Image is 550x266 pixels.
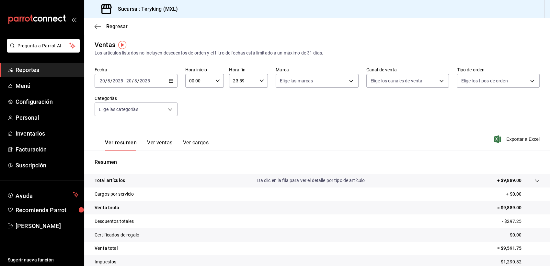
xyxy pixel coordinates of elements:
input: -- [99,78,105,83]
button: Exportar a Excel [495,135,540,143]
p: Total artículos [95,177,125,184]
span: Elige los tipos de orden [461,78,508,84]
button: Regresar [95,23,128,30]
button: Ver resumen [105,139,137,151]
span: Suscripción [16,161,79,170]
input: -- [107,78,110,83]
a: Pregunta a Parrot AI [5,47,80,54]
button: Ver cargos [183,139,209,151]
p: Impuestos [95,259,116,265]
span: Configuración [16,97,79,106]
span: Elige los canales de venta [371,78,422,84]
label: Tipo de orden [457,67,540,72]
p: + $9,889.00 [497,177,521,184]
label: Categorías [95,96,178,101]
span: / [137,78,139,83]
span: Ayuda [16,191,70,199]
p: Descuentos totales [95,218,134,225]
label: Fecha [95,67,178,72]
span: Elige las categorías [99,106,138,113]
label: Canal de venta [366,67,449,72]
p: - $1,290.82 [498,259,540,265]
p: = $9,889.00 [497,204,540,211]
p: Venta total [95,245,118,252]
span: Facturación [16,145,79,154]
span: Recomienda Parrot [16,206,79,214]
span: Reportes [16,66,79,74]
input: -- [126,78,132,83]
p: Resumen [95,158,540,166]
span: Elige las marcas [280,78,313,84]
p: Certificados de regalo [95,232,139,238]
input: ---- [139,78,150,83]
button: Ver ventas [147,139,173,151]
span: Regresar [106,23,128,30]
p: - $297.25 [502,218,540,225]
button: Pregunta a Parrot AI [7,39,80,53]
span: / [110,78,112,83]
input: ---- [112,78,123,83]
span: Inventarios [16,129,79,138]
label: Hora fin [229,67,268,72]
label: Hora inicio [185,67,224,72]
p: + $0.00 [506,191,540,198]
input: -- [134,78,137,83]
span: / [132,78,134,83]
span: Personal [16,113,79,122]
span: [PERSON_NAME] [16,222,79,230]
p: Da clic en la fila para ver el detalle por tipo de artículo [257,177,365,184]
img: Tooltip marker [118,41,126,49]
span: Pregunta a Parrot AI [17,42,70,49]
h3: Sucursal: Teryking (MXL) [113,5,178,13]
button: open_drawer_menu [71,17,76,22]
p: = $9,591.75 [497,245,540,252]
span: - [124,78,125,83]
div: Los artículos listados no incluyen descuentos de orden y el filtro de fechas está limitado a un m... [95,50,540,56]
span: Menú [16,81,79,90]
div: Ventas [95,40,115,50]
span: Sugerir nueva función [8,257,79,263]
span: / [105,78,107,83]
label: Marca [276,67,359,72]
p: Cargos por servicio [95,191,134,198]
div: navigation tabs [105,139,209,151]
p: Venta bruta [95,204,119,211]
p: - $0.00 [507,232,540,238]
